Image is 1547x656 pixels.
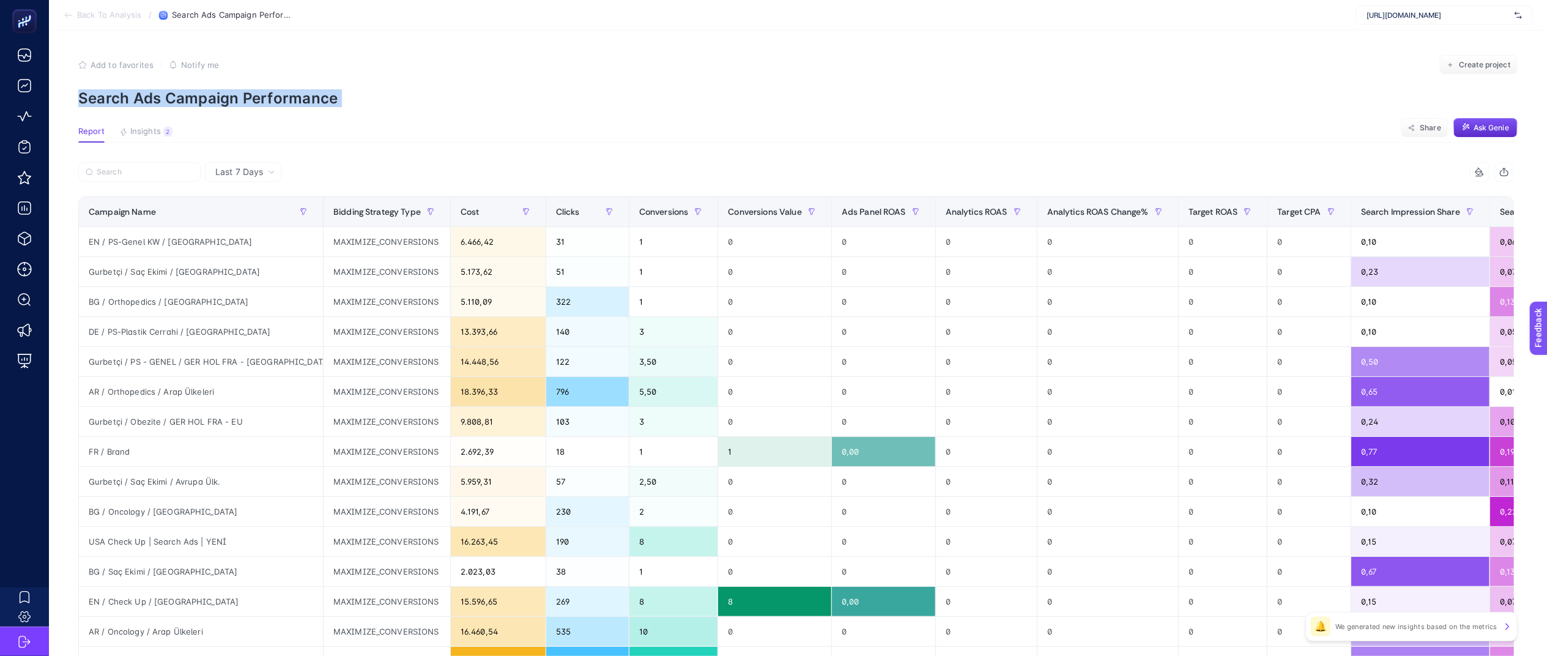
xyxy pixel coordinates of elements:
div: MAXIMIZE_CONVERSIONS [324,437,450,466]
span: Share [1420,123,1441,133]
span: Add to favorites [91,60,154,70]
div: AR / Oncology / Arap Ülkeleri [79,617,323,646]
span: Conversions Value [728,207,801,217]
div: 0 [1037,257,1178,286]
div: 0 [1037,467,1178,496]
div: 0 [1179,317,1267,346]
div: 14.448,56 [451,347,546,376]
span: / [149,10,152,20]
div: 0 [1267,557,1350,586]
div: 13.393,66 [451,317,546,346]
span: Search Ads Campaign Performance [172,10,294,20]
div: 0 [832,317,935,346]
div: 0 [1267,437,1350,466]
div: Gurbetçi / Obezite / GER HOL FRA - EU [79,407,323,436]
div: 0 [1037,377,1178,406]
div: 0 [1267,347,1350,376]
div: 0 [832,527,935,556]
div: 10 [629,617,718,646]
div: 0 [832,377,935,406]
div: 16.263,45 [451,527,546,556]
div: Gurbetçi / Saç Ekimi / Avrupa Ülk. [79,467,323,496]
div: 0 [1037,587,1178,616]
button: Add to favorites [78,60,154,70]
div: 0 [936,437,1037,466]
div: MAXIMIZE_CONVERSIONS [324,257,450,286]
span: Campaign Name [89,207,156,217]
div: 0 [1267,317,1350,346]
div: 0 [1179,287,1267,316]
div: DE / PS-Plastik Cerrahi / [GEOGRAPHIC_DATA] [79,317,323,346]
div: 0 [832,557,935,586]
div: 0 [832,287,935,316]
span: Target ROAS [1189,207,1238,217]
div: 0 [1267,467,1350,496]
div: 0 [1179,227,1267,256]
div: 0 [936,257,1037,286]
div: 0 [718,257,831,286]
div: 0,77 [1351,437,1489,466]
div: 0 [1037,227,1178,256]
div: 0,32 [1351,467,1489,496]
div: BG / Orthopedics / [GEOGRAPHIC_DATA] [79,287,323,316]
div: 0,10 [1351,497,1489,526]
div: 51 [546,257,629,286]
div: 9.808,81 [451,407,546,436]
div: 0 [1267,407,1350,436]
div: 0 [1179,407,1267,436]
div: MAXIMIZE_CONVERSIONS [324,497,450,526]
div: 0 [718,317,831,346]
div: 38 [546,557,629,586]
div: 0 [936,557,1037,586]
button: Ask Genie [1453,118,1518,138]
div: 0 [1179,527,1267,556]
div: 0 [936,317,1037,346]
div: 0,24 [1351,407,1489,436]
div: 0 [1037,407,1178,436]
div: 0,15 [1351,527,1489,556]
div: 0,10 [1351,227,1489,256]
div: 0,15 [1351,587,1489,616]
div: 140 [546,317,629,346]
div: 0 [832,497,935,526]
div: 0 [1179,377,1267,406]
span: Cost [461,207,480,217]
div: 0 [1267,287,1350,316]
div: MAXIMIZE_CONVERSIONS [324,407,450,436]
div: 0 [936,527,1037,556]
div: 2 [629,497,718,526]
div: 2.023,03 [451,557,546,586]
div: 18 [546,437,629,466]
div: Gurbetçi / PS - GENEL / GER HOL FRA - [GEOGRAPHIC_DATA] [79,347,323,376]
div: 0 [1179,347,1267,376]
div: 122 [546,347,629,376]
div: MAXIMIZE_CONVERSIONS [324,617,450,646]
div: 8 [629,527,718,556]
div: 18.396,33 [451,377,546,406]
div: 230 [546,497,629,526]
div: 0,65 [1351,377,1489,406]
div: 269 [546,587,629,616]
div: AR / Orthopedics / Arap Ülkeleri [79,377,323,406]
div: 5,50 [629,377,718,406]
div: 0 [1037,527,1178,556]
div: 0 [1179,617,1267,646]
span: Bidding Strategy Type [333,207,421,217]
button: Notify me [169,60,219,70]
div: 0 [832,257,935,286]
div: 3 [629,407,718,436]
div: 0 [936,347,1037,376]
span: Last 7 Days [215,166,263,178]
div: 0 [718,527,831,556]
div: 0 [832,617,935,646]
span: Ask Genie [1474,123,1509,133]
div: 0 [936,587,1037,616]
div: 0 [1267,257,1350,286]
div: 0 [718,407,831,436]
div: EN / PS-Genel KW / [GEOGRAPHIC_DATA] [79,227,323,256]
div: MAXIMIZE_CONVERSIONS [324,347,450,376]
div: 0 [1179,587,1267,616]
div: 0 [1179,257,1267,286]
div: 2.692,39 [451,437,546,466]
div: 0 [718,377,831,406]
